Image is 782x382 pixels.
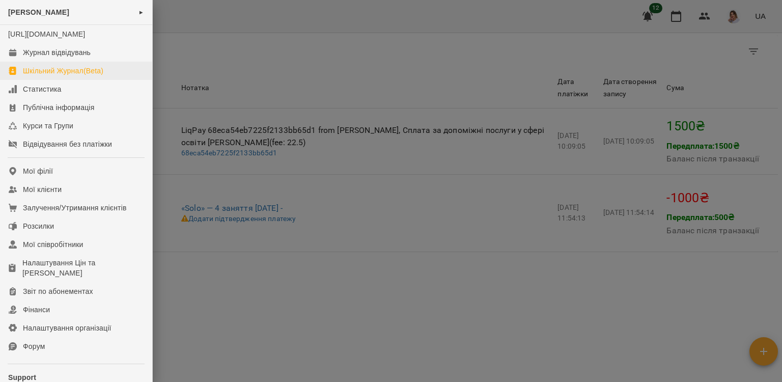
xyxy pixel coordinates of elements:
[23,239,83,250] div: Мої співробітники
[138,8,144,16] span: ►
[23,139,112,149] div: Відвідування без платіжки
[23,184,62,195] div: Мої клієнти
[23,84,62,94] div: Статистика
[23,166,53,176] div: Мої філії
[8,8,69,16] span: [PERSON_NAME]
[8,30,85,38] a: [URL][DOMAIN_NAME]
[23,341,45,351] div: Форум
[23,66,103,76] div: Шкільний Журнал(Beta)
[23,286,93,296] div: Звіт по абонементах
[23,102,94,113] div: Публічна інформація
[23,47,91,58] div: Журнал відвідувань
[23,203,127,213] div: Залучення/Утримання клієнтів
[23,221,54,231] div: Розсилки
[23,305,50,315] div: Фінанси
[22,258,144,278] div: Налаштування Цін та [PERSON_NAME]
[23,121,73,131] div: Курси та Групи
[23,323,111,333] div: Налаштування організації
